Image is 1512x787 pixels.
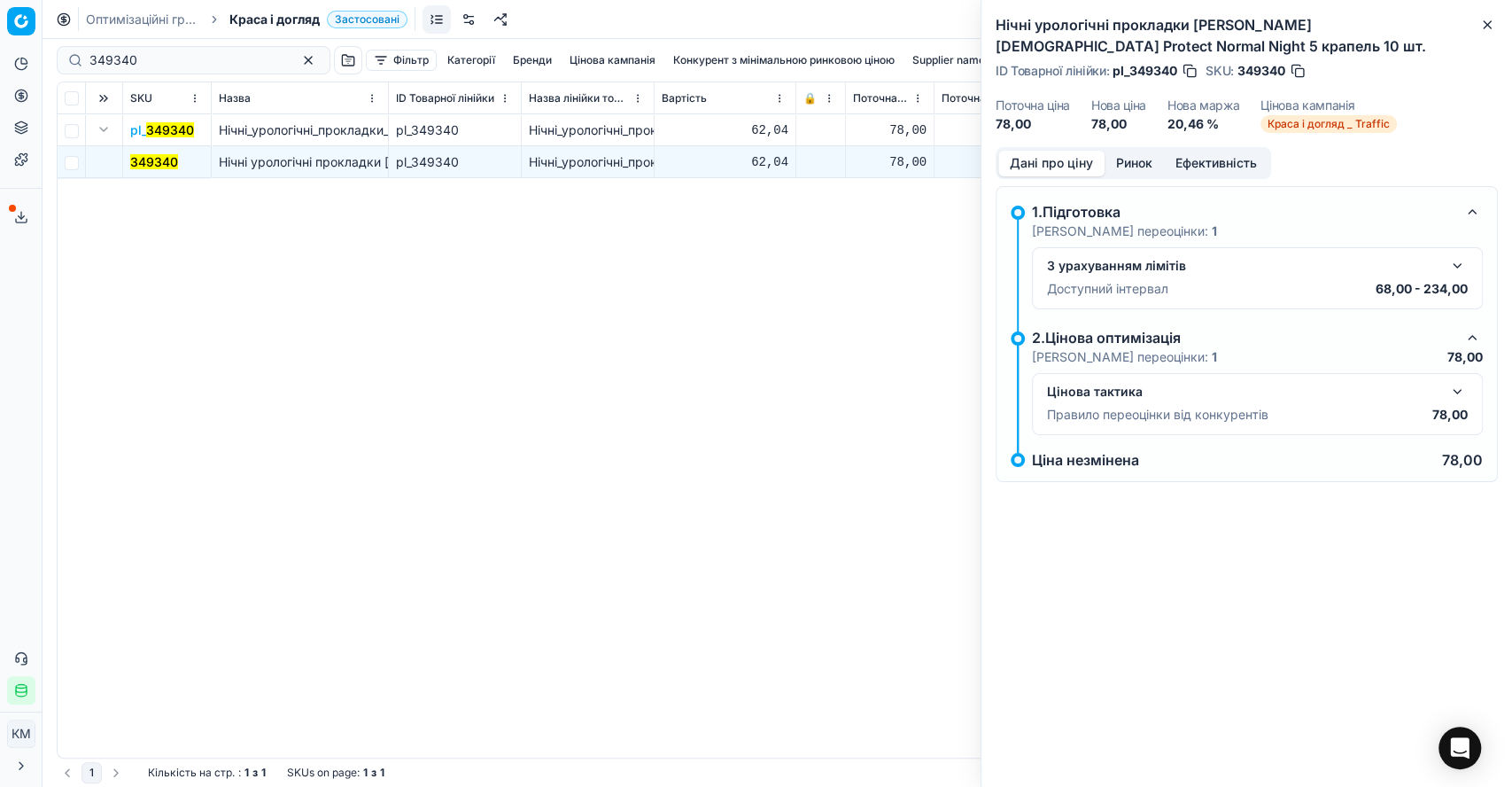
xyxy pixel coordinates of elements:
[219,154,859,169] span: Нічні урологічні прокладки [PERSON_NAME] [DEMOGRAPHIC_DATA] Protect Normal Night 5 крапель 10 шт.
[1442,453,1483,467] p: 78,00
[229,11,320,28] span: Краса і догляд
[261,766,266,780] strong: 1
[1167,115,1240,133] dd: 20,46 %
[7,720,35,748] button: КM
[1032,348,1217,366] p: [PERSON_NAME] переоцінки:
[327,11,407,28] span: Застосовані
[57,762,78,783] button: Go to previous page
[666,50,902,71] button: Конкурент з мінімальною ринковою ціною
[130,121,194,139] span: pl_
[396,121,514,139] div: pl_349340
[853,121,927,139] div: 78,00
[105,762,127,783] button: Go to next page
[244,766,249,780] strong: 1
[1032,222,1217,240] p: [PERSON_NAME] переоцінки:
[440,50,502,71] button: Категорії
[380,766,384,780] strong: 1
[1438,727,1481,769] div: Open Intercom Messenger
[1432,406,1468,424] p: 78,00
[93,88,114,109] button: Expand all
[1113,62,1177,80] span: pl_349340
[1164,151,1268,176] button: Ефективність
[396,153,514,171] div: pl_349340
[1032,201,1454,222] div: 1.Підготовка
[219,91,251,105] span: Назва
[996,99,1070,112] dt: Поточна ціна
[1167,99,1240,112] dt: Нова маржа
[529,91,629,105] span: Назва лінійки товарів
[1091,99,1146,112] dt: Нова ціна
[366,50,437,71] button: Фільтр
[1032,327,1454,348] div: 2.Цінова оптимізація
[8,721,35,747] span: КM
[905,50,992,71] button: Supplier name
[996,115,1070,133] dd: 78,00
[229,11,407,28] span: Краса і доглядЗастосовані
[363,766,368,780] strong: 1
[1212,223,1217,238] strong: 1
[1212,349,1217,364] strong: 1
[130,91,152,105] span: SKU
[371,766,376,780] strong: з
[1260,99,1397,112] dt: Цінова кампанія
[1047,257,1439,275] div: З урахуванням лімітів
[803,91,817,105] span: 🔒
[1447,348,1483,366] p: 78,00
[1105,151,1164,176] button: Ринок
[662,121,788,139] div: 62,04
[130,153,178,171] button: 349340
[1237,62,1285,80] span: 349340
[57,762,127,783] nav: pagination
[1206,65,1234,77] span: SKU :
[853,91,909,105] span: Поточна ціна
[86,11,199,28] a: Оптимізаційні групи
[146,122,194,137] mark: 349340
[662,153,788,171] div: 62,04
[1032,453,1139,467] p: Ціна незмінена
[1047,383,1439,401] div: Цінова тактика
[1376,280,1468,298] p: 68,00 - 234,00
[996,65,1109,77] span: ID Товарної лінійки :
[252,766,258,780] strong: з
[942,91,1042,105] span: Поточна промо ціна
[942,153,1059,171] div: 78,00
[996,14,1498,57] h2: Нічні урологічні прокладки [PERSON_NAME] [DEMOGRAPHIC_DATA] Protect Normal Night 5 крапель 10 шт.
[1047,406,1268,424] p: Правило переоцінки від конкурентів
[853,153,927,171] div: 78,00
[942,121,1059,139] div: 78,00
[1047,280,1168,298] p: Доступний інтервал
[93,119,114,140] button: Expand
[86,11,407,28] nav: breadcrumb
[506,50,559,71] button: Бренди
[130,121,194,139] button: pl_349340
[89,51,283,69] input: Пошук по SKU або назві
[287,766,360,780] span: SKUs on page :
[998,151,1105,176] button: Дані про ціну
[148,766,266,780] div: :
[529,121,647,139] div: Нічні_урологічні_прокладки_Tena_[DEMOGRAPHIC_DATA]_Protect_Normal_Night_5_крапель_10_шт.
[662,91,707,105] span: Вартість
[562,50,663,71] button: Цінова кампанія
[396,91,494,105] span: ID Товарної лінійки
[1260,115,1397,133] span: Краса і догляд _ Traffic
[81,762,102,783] button: 1
[148,766,235,780] span: Кількість на стр.
[219,122,801,137] span: Нічні_урологічні_прокладки_Tena_[DEMOGRAPHIC_DATA]_Protect_Normal_Night_5_крапель_10_шт.
[1091,115,1146,133] dd: 78,00
[529,153,647,171] div: Нічні_урологічні_прокладки_Tena_[DEMOGRAPHIC_DATA]_Protect_Normal_Night_5_крапель_10_шт.
[130,154,178,169] mark: 349340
